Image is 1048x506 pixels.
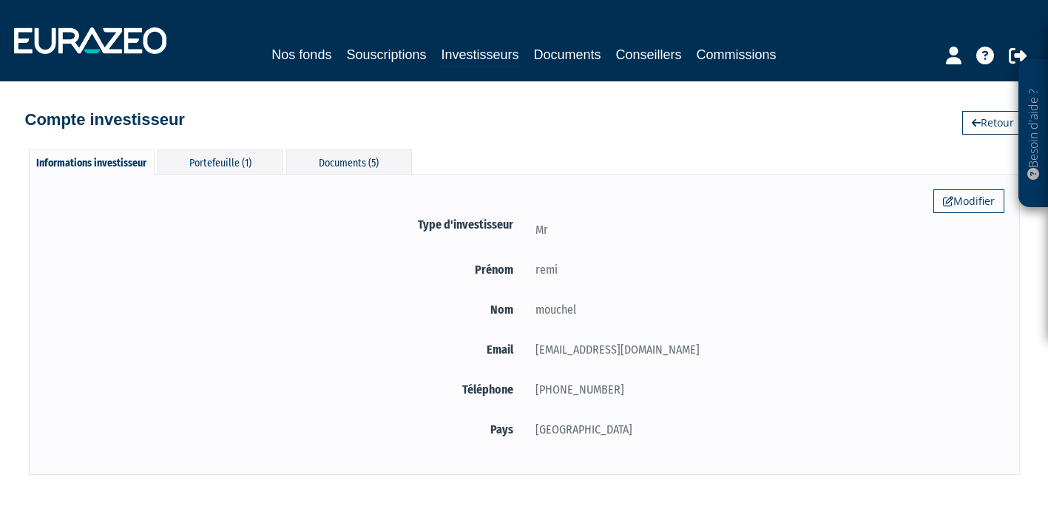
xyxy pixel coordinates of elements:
[14,27,166,54] img: 1732889491-logotype_eurazeo_blanc_rvb.png
[524,340,1004,359] div: [EMAIL_ADDRESS][DOMAIN_NAME]
[346,44,426,65] a: Souscriptions
[271,44,331,65] a: Nos fonds
[1025,67,1042,200] p: Besoin d'aide ?
[962,111,1024,135] a: Retour
[44,260,524,279] label: Prénom
[29,149,155,175] div: Informations investisseur
[534,44,601,65] a: Documents
[524,300,1004,319] div: mouchel
[933,189,1004,213] a: Modifier
[286,149,412,174] div: Documents (5)
[44,300,524,319] label: Nom
[524,220,1004,239] div: Mr
[697,44,777,65] a: Commissions
[158,149,283,174] div: Portefeuille (1)
[524,260,1004,279] div: remi
[44,420,524,439] label: Pays
[44,380,524,399] label: Téléphone
[524,420,1004,439] div: [GEOGRAPHIC_DATA]
[25,111,185,129] h4: Compte investisseur
[44,340,524,359] label: Email
[524,380,1004,399] div: [PHONE_NUMBER]
[616,44,682,65] a: Conseillers
[44,215,524,234] label: Type d'investisseur
[441,44,518,67] a: Investisseurs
